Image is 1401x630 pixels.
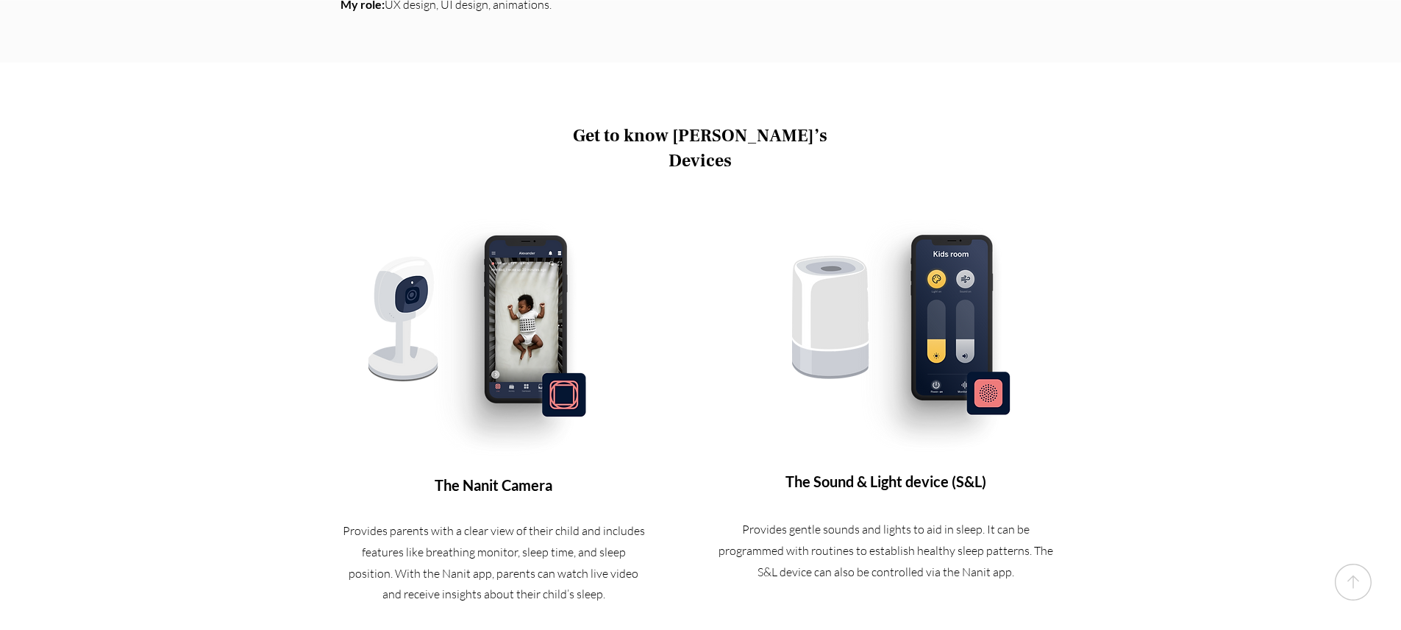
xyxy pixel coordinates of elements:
span: Get to know [PERSON_NAME]’s Devices [573,124,827,172]
span: The Sound & Light device (S&L) [785,473,986,490]
p: Provides gentle sounds and lights to aid in sleep. It can be programmed with routines to establis... [710,519,1061,582]
svg: up [1335,564,1372,601]
p: Provides parents with a clear view of their child and includes features like breathing monitor, s... [341,499,647,605]
img: Group 3457.png [792,204,1016,467]
span: The Nanit Camera [435,476,552,494]
img: Group 3456.png [368,204,591,471]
